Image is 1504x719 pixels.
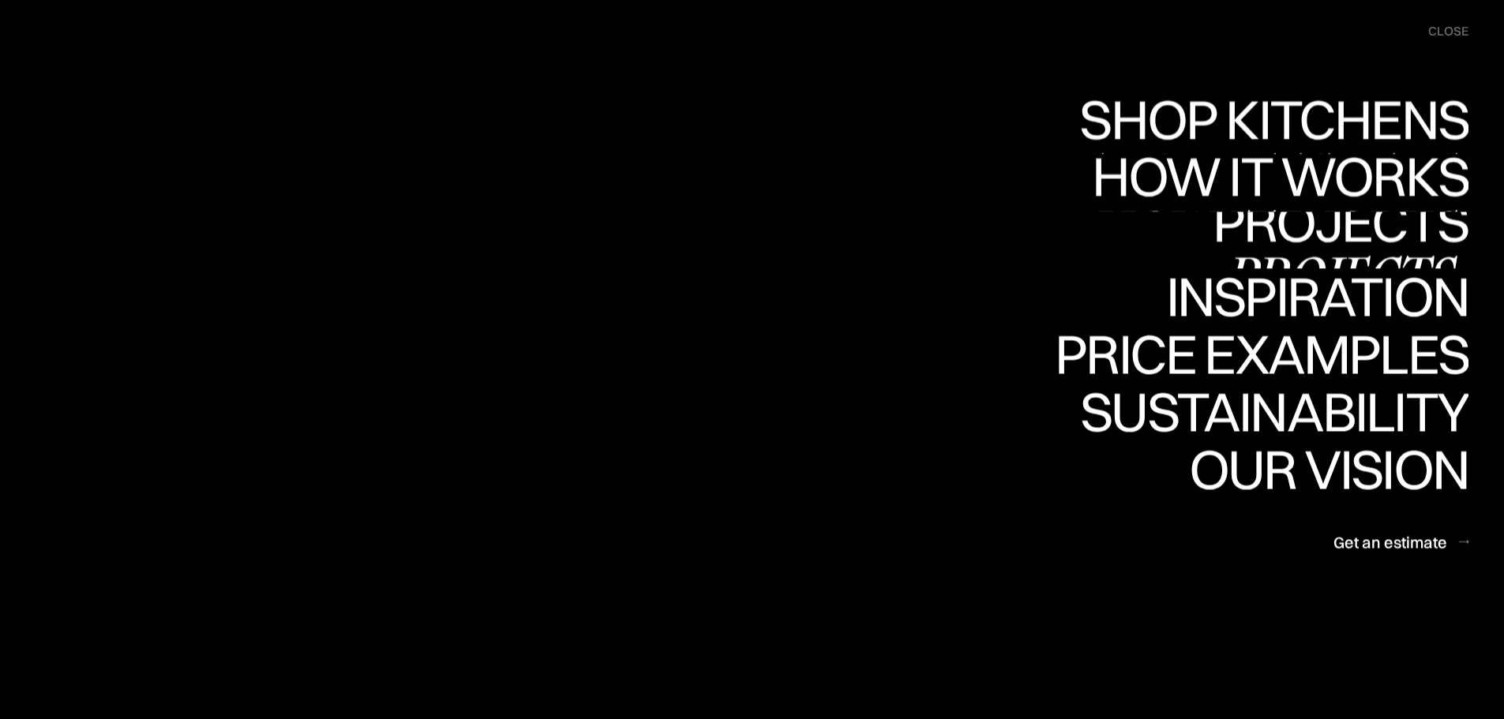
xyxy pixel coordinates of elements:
div: close [1428,23,1468,40]
div: Projects [1213,194,1468,249]
div: Inspiration [1144,324,1468,380]
div: Sustainability [1067,384,1468,439]
div: Our vision [1176,496,1468,552]
div: Shop Kitchens [1071,147,1468,202]
a: ProjectsProjects [1213,212,1468,269]
a: InspirationInspiration [1144,269,1468,327]
a: Shop KitchensShop Kitchens [1071,96,1468,154]
a: Get an estimate [1333,522,1468,561]
div: Price examples [1055,327,1468,382]
div: How it works [1088,204,1468,259]
div: Price examples [1055,382,1468,437]
div: Inspiration [1144,269,1468,324]
div: Sustainability [1067,439,1468,494]
a: Price examplesPrice examples [1055,327,1468,384]
div: Projects [1213,249,1468,305]
div: Get an estimate [1333,531,1447,552]
a: Our visionOur vision [1176,441,1468,499]
div: How it works [1088,148,1468,204]
div: menu [1412,16,1468,47]
div: Our vision [1176,441,1468,496]
a: How it worksHow it works [1088,154,1468,212]
a: SustainabilitySustainability [1067,384,1468,441]
div: Shop Kitchens [1071,92,1468,147]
